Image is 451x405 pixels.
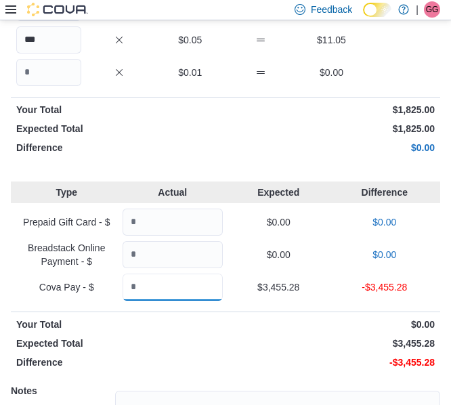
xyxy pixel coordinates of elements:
p: -$3,455.28 [335,280,435,294]
input: Quantity [16,59,81,86]
p: Expected Total [16,122,223,135]
p: Difference [16,141,223,154]
p: $1,825.00 [228,122,435,135]
img: Cova [27,3,88,16]
p: Difference [335,186,435,199]
p: $3,455.28 [228,337,435,350]
p: Prepaid Gift Card - $ [16,215,117,229]
input: Quantity [123,209,223,236]
p: $0.01 [158,66,223,79]
p: Cova Pay - $ [16,280,117,294]
p: Expected [228,186,329,199]
p: $0.00 [228,318,435,331]
p: $0.05 [158,33,223,47]
p: $3,455.28 [228,280,329,294]
p: | [416,1,418,18]
p: $0.00 [299,66,364,79]
input: Quantity [123,274,223,301]
p: $11.05 [299,33,364,47]
p: Breadstack Online Payment - $ [16,241,117,268]
input: Dark Mode [363,3,391,17]
input: Quantity [16,26,81,54]
span: Feedback [311,3,352,16]
div: G Gudmundson [424,1,440,18]
p: $0.00 [228,215,329,229]
p: $0.00 [228,141,435,154]
p: Your Total [16,318,223,331]
span: GG [426,1,439,18]
p: $0.00 [335,215,435,229]
h5: Notes [11,377,112,404]
p: $0.00 [228,248,329,261]
p: Your Total [16,103,223,116]
p: Type [16,186,117,199]
input: Quantity [123,241,223,268]
p: $1,825.00 [228,103,435,116]
p: -$3,455.28 [228,356,435,369]
p: Difference [16,356,223,369]
p: $0.00 [335,248,435,261]
p: Actual [123,186,223,199]
p: Expected Total [16,337,223,350]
